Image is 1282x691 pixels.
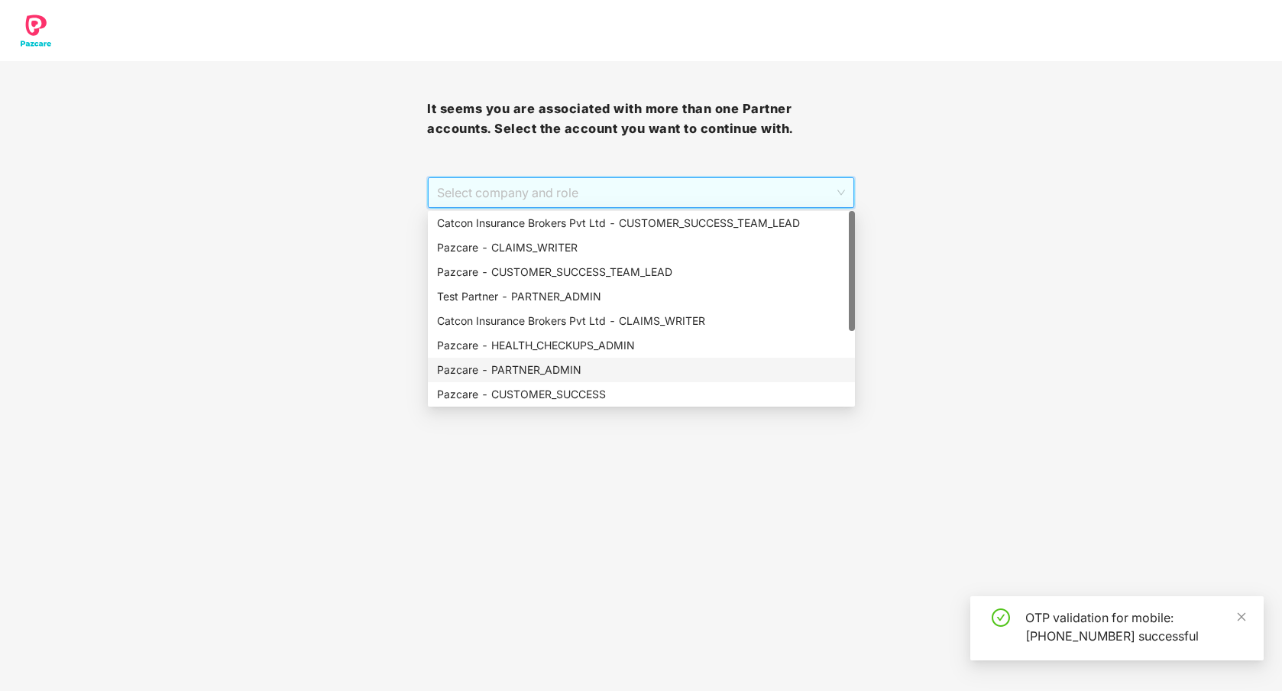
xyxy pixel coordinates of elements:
[437,362,846,378] div: Pazcare - PARTNER_ADMIN
[428,211,855,235] div: Catcon Insurance Brokers Pvt Ltd - CUSTOMER_SUCCESS_TEAM_LEAD
[428,235,855,260] div: Pazcare - CLAIMS_WRITER
[437,239,846,256] div: Pazcare - CLAIMS_WRITER
[437,178,844,207] span: Select company and role
[428,333,855,358] div: Pazcare - HEALTH_CHECKUPS_ADMIN
[437,288,846,305] div: Test Partner - PARTNER_ADMIN
[1025,608,1245,645] div: OTP validation for mobile: [PHONE_NUMBER] successful
[437,264,846,281] div: Pazcare - CUSTOMER_SUCCESS_TEAM_LEAD
[428,260,855,284] div: Pazcare - CUSTOMER_SUCCESS_TEAM_LEAD
[437,337,846,354] div: Pazcare - HEALTH_CHECKUPS_ADMIN
[437,386,846,403] div: Pazcare - CUSTOMER_SUCCESS
[1236,612,1247,622] span: close
[428,309,855,333] div: Catcon Insurance Brokers Pvt Ltd - CLAIMS_WRITER
[428,284,855,309] div: Test Partner - PARTNER_ADMIN
[428,358,855,382] div: Pazcare - PARTNER_ADMIN
[992,608,1010,627] span: check-circle
[437,313,846,329] div: Catcon Insurance Brokers Pvt Ltd - CLAIMS_WRITER
[428,382,855,407] div: Pazcare - CUSTOMER_SUCCESS
[437,215,846,232] div: Catcon Insurance Brokers Pvt Ltd - CUSTOMER_SUCCESS_TEAM_LEAD
[427,99,854,138] h3: It seems you are associated with more than one Partner accounts. Select the account you want to c...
